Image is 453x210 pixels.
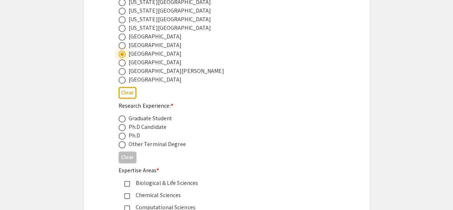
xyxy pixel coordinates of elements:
div: [GEOGRAPHIC_DATA] [129,58,182,67]
div: [GEOGRAPHIC_DATA] [129,32,182,41]
div: Graduate Student [129,114,172,123]
div: [US_STATE][GEOGRAPHIC_DATA] [129,24,211,32]
div: Biological & Life Sciences [130,179,318,187]
div: Other Terminal Degree [129,140,186,149]
mat-label: Research Experience: [119,102,173,109]
button: Clear [119,151,136,163]
div: [GEOGRAPHIC_DATA] [129,41,182,50]
div: [US_STATE][GEOGRAPHIC_DATA] [129,15,211,24]
div: [US_STATE][GEOGRAPHIC_DATA] [129,6,211,15]
button: Clear [119,87,136,99]
iframe: Chat [5,178,30,205]
div: Chemical Sciences [130,191,318,200]
div: [GEOGRAPHIC_DATA] [129,75,182,84]
mat-label: Expertise Areas [119,167,159,174]
div: Ph.D [129,131,140,140]
div: [GEOGRAPHIC_DATA] [129,50,182,58]
div: [GEOGRAPHIC_DATA][PERSON_NAME] [129,67,224,75]
div: Ph.D Candidate [129,123,167,131]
